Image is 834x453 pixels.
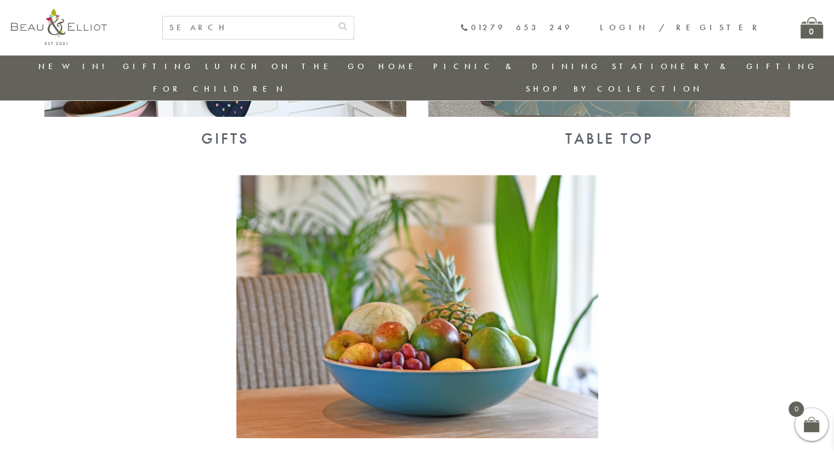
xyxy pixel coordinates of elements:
[153,83,286,94] a: For Children
[44,108,406,148] a: Gifts Gifts
[460,23,572,32] a: 01279 653 249
[205,61,367,72] a: Lunch On The Go
[600,22,762,33] a: Login / Register
[428,130,790,148] div: Table Top
[801,17,823,38] a: 0
[428,108,790,148] a: Table Top Table Top
[44,130,406,148] div: Gifts
[612,61,818,72] a: Stationery & Gifting
[526,83,703,94] a: Shop by collection
[11,8,107,45] img: logo
[123,61,194,72] a: Gifting
[433,61,601,72] a: Picnic & Dining
[38,61,112,72] a: New in!
[236,175,598,438] img: Kitchen Accessories
[163,16,332,39] input: SEARCH
[788,401,804,417] span: 0
[378,61,422,72] a: Home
